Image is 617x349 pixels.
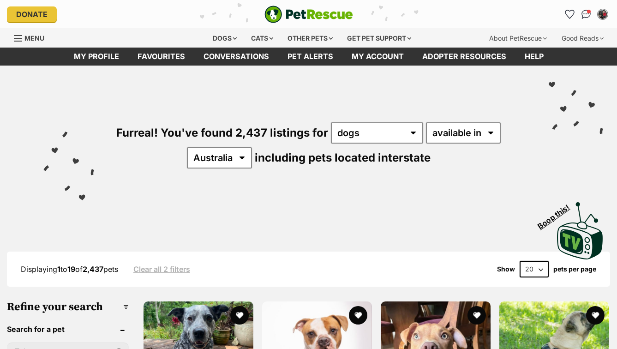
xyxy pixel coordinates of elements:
[128,48,194,66] a: Favourites
[14,29,51,46] a: Menu
[245,29,280,48] div: Cats
[342,48,413,66] a: My account
[483,29,553,48] div: About PetRescue
[7,325,129,333] header: Search for a pet
[562,7,610,22] ul: Account quick links
[555,29,610,48] div: Good Reads
[515,48,553,66] a: Help
[281,29,339,48] div: Other pets
[21,265,118,274] span: Displaying to of pets
[497,265,515,273] span: Show
[24,34,44,42] span: Menu
[586,306,605,325] button: favourite
[341,29,418,48] div: Get pet support
[598,10,607,19] img: Julie profile pic
[579,7,593,22] a: Conversations
[536,197,579,230] span: Boop this!
[7,6,57,22] a: Donate
[230,306,249,325] button: favourite
[255,151,431,164] span: including pets located interstate
[67,265,75,274] strong: 19
[65,48,128,66] a: My profile
[467,306,486,325] button: favourite
[581,10,591,19] img: chat-41dd97257d64d25036548639549fe6c8038ab92f7586957e7f3b1b290dea8141.svg
[7,301,129,313] h3: Refine your search
[264,6,353,23] a: PetRescue
[194,48,278,66] a: conversations
[83,265,103,274] strong: 2,437
[116,126,328,139] span: Furreal! You've found 2,437 listings for
[562,7,577,22] a: Favourites
[557,202,603,259] img: PetRescue TV logo
[206,29,243,48] div: Dogs
[595,7,610,22] button: My account
[264,6,353,23] img: logo-e224e6f780fb5917bec1dbf3a21bbac754714ae5b6737aabdf751b685950b380.svg
[133,265,190,273] a: Clear all 2 filters
[553,265,596,273] label: pets per page
[57,265,60,274] strong: 1
[278,48,342,66] a: Pet alerts
[557,194,603,261] a: Boop this!
[349,306,367,325] button: favourite
[413,48,515,66] a: Adopter resources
